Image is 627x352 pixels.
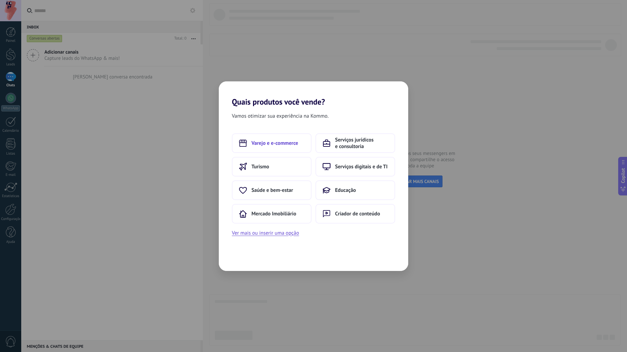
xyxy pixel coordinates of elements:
span: Criador de conteúdo [335,210,380,217]
button: Mercado Imobiliário [232,204,312,224]
span: Mercado Imobiliário [251,210,296,217]
button: Turismo [232,157,312,176]
button: Educação [315,180,395,200]
button: Serviços digitais e de TI [315,157,395,176]
button: Varejo e e-commerce [232,133,312,153]
button: Saúde e bem-estar [232,180,312,200]
h2: Quais produtos você vende? [219,81,408,107]
span: Vamos otimizar sua experiência na Kommo. [232,112,329,120]
button: Criador de conteúdo [315,204,395,224]
button: Serviços jurídicos e consultoria [315,133,395,153]
span: Serviços digitais e de TI [335,163,388,170]
span: Varejo e e-commerce [251,140,298,146]
span: Serviços jurídicos e consultoria [335,137,388,150]
span: Turismo [251,163,269,170]
span: Educação [335,187,356,193]
span: Saúde e bem-estar [251,187,293,193]
button: Ver mais ou inserir uma opção [232,229,299,237]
